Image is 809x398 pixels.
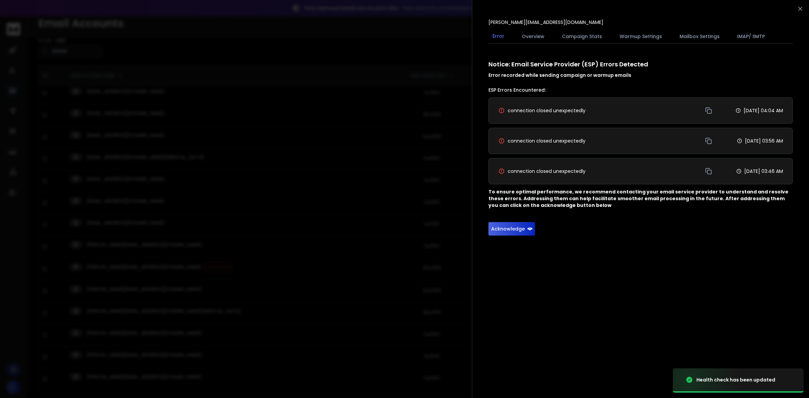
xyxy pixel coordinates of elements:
span: connection closed unexpectedly [508,107,586,114]
button: Acknowledge [488,222,535,236]
button: Mailbox Settings [676,29,724,44]
span: connection closed unexpectedly [508,168,586,175]
span: connection closed unexpectedly [508,137,586,144]
p: [PERSON_NAME][EMAIL_ADDRESS][DOMAIN_NAME] [488,19,603,26]
button: Warmup Settings [616,29,666,44]
button: Campaign Stats [558,29,606,44]
p: To ensure optimal performance, we recommend contacting your email service provider to understand ... [488,188,793,209]
h3: ESP Errors Encountered: [488,87,793,93]
button: Error [488,29,508,44]
button: IMAP/ SMTP [733,29,769,44]
p: [DATE] 03:56 AM [745,137,783,144]
p: [DATE] 03:46 AM [744,168,783,175]
button: Overview [518,29,548,44]
p: [DATE] 04:04 AM [744,107,783,114]
h1: Notice: Email Service Provider (ESP) Errors Detected [488,60,793,79]
h4: Error recorded while sending campaign or warmup emails [488,72,793,79]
